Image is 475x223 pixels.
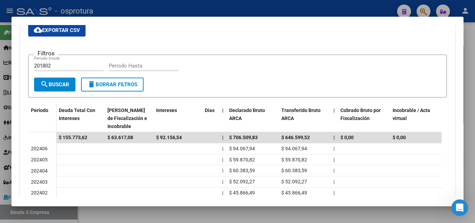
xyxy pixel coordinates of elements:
span: $ 45.866,49 [281,190,307,196]
button: Exportar CSV [28,24,86,37]
span: Deuda Total Con Intereses [59,107,95,121]
span: Período [31,107,48,113]
span: Exportar CSV [34,27,80,33]
datatable-header-cell: Intereses [153,103,202,134]
span: Incobrable / Acta virtual [393,107,430,121]
span: $ 45.866,49 [229,190,255,196]
span: | [333,179,335,184]
datatable-header-cell: Deuda Bruta Neto de Fiscalización e Incobrable [105,103,153,134]
datatable-header-cell: Transferido Bruto ARCA [279,103,331,134]
span: | [222,107,224,113]
span: | [333,135,335,140]
span: $ 94.067,94 [281,146,307,151]
span: Intereses [156,107,177,113]
span: $ 92.156,54 [156,135,182,140]
datatable-header-cell: Declarado Bruto ARCA [226,103,279,134]
span: | [222,135,224,140]
span: $ 52.092,27 [229,179,255,184]
datatable-header-cell: Deuda Total Con Intereses [56,103,105,134]
span: | [333,107,335,113]
span: Dias [205,107,215,113]
mat-icon: cloud_download [34,26,42,34]
span: $ 94.067,94 [229,146,255,151]
mat-icon: delete [87,80,96,88]
span: 202405 [31,157,48,162]
span: $ 646.599,52 [281,135,310,140]
span: $ 52.092,27 [281,179,307,184]
datatable-header-cell: Cobrado Bruto por Fiscalización [338,103,390,134]
h3: Filtros [34,49,58,57]
span: 202403 [31,179,48,185]
span: | [222,179,223,184]
span: $ 60.383,59 [281,168,307,173]
span: | [222,168,223,173]
span: Cobrado Bruto por Fiscalización [340,107,381,121]
datatable-header-cell: Período [28,103,56,132]
span: | [333,146,335,151]
span: 202402 [31,190,48,196]
span: $ 63.617,08 [107,135,133,140]
span: | [333,157,335,162]
span: $ 0,00 [340,135,354,140]
span: $ 155.773,62 [59,135,87,140]
span: Declarado Bruto ARCA [229,107,265,121]
span: 202404 [31,168,48,174]
span: Borrar Filtros [87,81,137,88]
datatable-header-cell: | [219,103,226,134]
button: Buscar [34,78,75,91]
span: $ 706.509,83 [229,135,258,140]
mat-icon: search [40,80,49,88]
span: | [222,190,223,196]
span: 202406 [31,146,48,151]
span: $ 59.870,82 [229,157,255,162]
span: Transferido Bruto ARCA [281,107,321,121]
button: Borrar Filtros [81,78,144,91]
span: | [333,190,335,196]
datatable-header-cell: | [331,103,338,134]
span: [PERSON_NAME] de Fiscalización e Incobrable [107,107,147,129]
span: $ 59.870,82 [281,157,307,162]
span: $ 0,00 [393,135,406,140]
span: Buscar [40,81,69,88]
span: $ 60.383,59 [229,168,255,173]
datatable-header-cell: Dias [202,103,219,134]
span: | [222,157,223,162]
datatable-header-cell: Incobrable / Acta virtual [390,103,442,134]
iframe: Intercom live chat [451,199,468,216]
span: | [222,146,223,151]
span: | [333,168,335,173]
